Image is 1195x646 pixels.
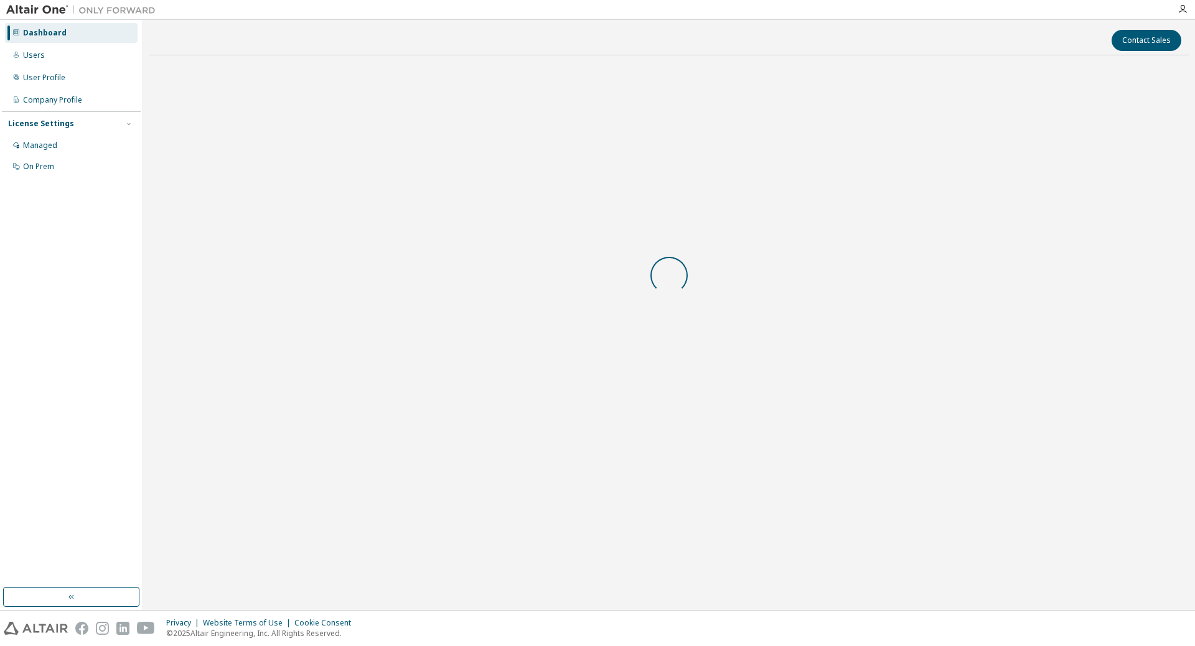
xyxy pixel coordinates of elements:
[23,162,54,172] div: On Prem
[23,73,65,83] div: User Profile
[4,622,68,635] img: altair_logo.svg
[8,119,74,129] div: License Settings
[23,50,45,60] div: Users
[1112,30,1181,51] button: Contact Sales
[294,618,358,628] div: Cookie Consent
[23,28,67,38] div: Dashboard
[166,628,358,639] p: © 2025 Altair Engineering, Inc. All Rights Reserved.
[23,95,82,105] div: Company Profile
[137,622,155,635] img: youtube.svg
[75,622,88,635] img: facebook.svg
[166,618,203,628] div: Privacy
[116,622,129,635] img: linkedin.svg
[203,618,294,628] div: Website Terms of Use
[96,622,109,635] img: instagram.svg
[6,4,162,16] img: Altair One
[23,141,57,150] div: Managed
